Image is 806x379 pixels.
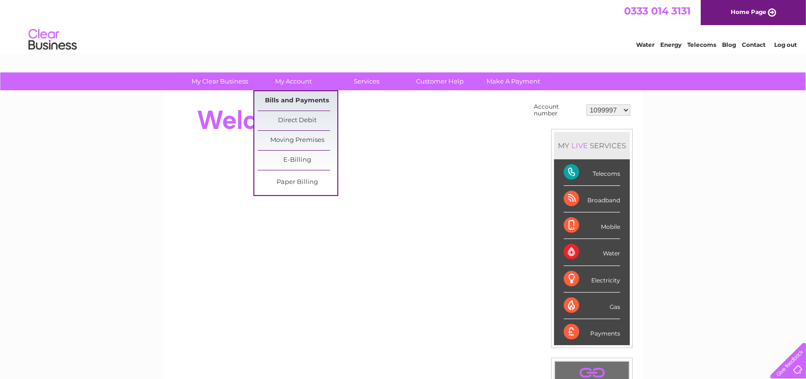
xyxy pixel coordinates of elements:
[258,173,337,192] a: Paper Billing
[258,131,337,150] a: Moving Premises
[254,72,334,90] a: My Account
[564,159,620,186] div: Telecoms
[564,239,620,266] div: Water
[564,212,620,239] div: Mobile
[258,111,337,130] a: Direct Debit
[687,41,716,48] a: Telecoms
[327,72,407,90] a: Services
[181,72,260,90] a: My Clear Business
[176,5,632,47] div: Clear Business is a trading name of Verastar Limited (registered in [GEOGRAPHIC_DATA] No. 3667643...
[564,319,620,345] div: Payments
[660,41,681,48] a: Energy
[564,186,620,212] div: Broadband
[564,266,620,293] div: Electricity
[722,41,736,48] a: Blog
[401,72,480,90] a: Customer Help
[624,5,691,17] a: 0333 014 3131
[474,72,554,90] a: Make A Payment
[564,293,620,319] div: Gas
[531,101,584,119] td: Account number
[636,41,654,48] a: Water
[742,41,765,48] a: Contact
[554,132,630,159] div: MY SERVICES
[570,141,590,150] div: LIVE
[258,151,337,170] a: E-Billing
[258,91,337,111] a: Bills and Payments
[28,25,77,55] img: logo.png
[774,41,797,48] a: Log out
